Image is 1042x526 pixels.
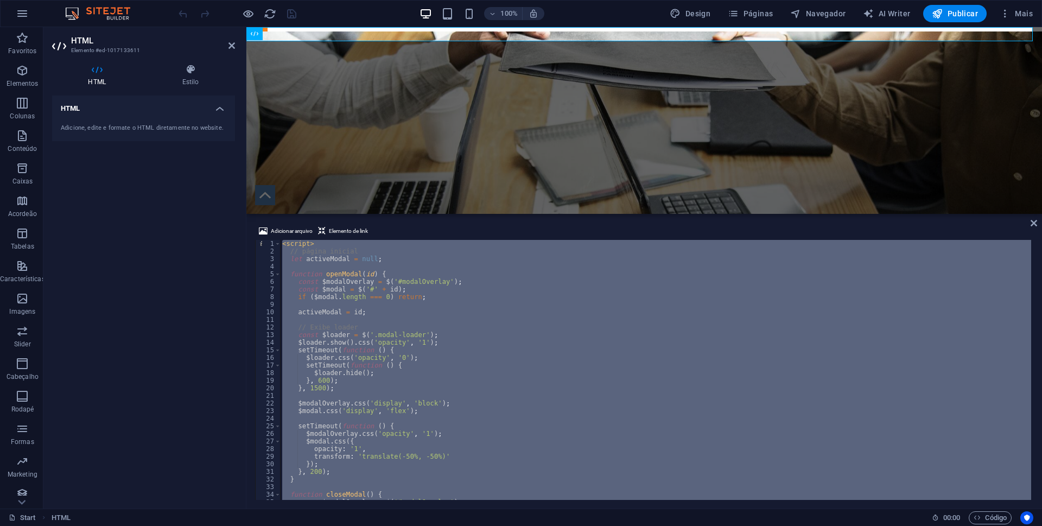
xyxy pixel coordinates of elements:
[859,5,914,22] button: AI Writer
[969,511,1012,524] button: Código
[264,8,276,20] i: Recarregar página
[256,430,281,438] div: 26
[256,308,281,316] div: 10
[995,5,1037,22] button: Mais
[71,36,235,46] h2: HTML
[271,225,313,238] span: Adicionar arquivo
[52,96,235,115] h4: HTML
[256,286,281,293] div: 7
[11,438,34,446] p: Formas
[256,293,281,301] div: 8
[8,470,37,479] p: Marketing
[665,5,715,22] button: Design
[256,453,281,460] div: 29
[256,468,281,476] div: 31
[951,514,952,522] span: :
[256,255,281,263] div: 3
[256,263,281,270] div: 4
[8,144,37,153] p: Conteúdo
[256,331,281,339] div: 13
[923,5,987,22] button: Publicar
[1020,511,1033,524] button: Usercentrics
[256,392,281,400] div: 21
[256,498,281,506] div: 35
[786,5,850,22] button: Navegador
[146,64,235,87] h4: Estilo
[974,511,1007,524] span: Código
[529,9,538,18] i: Ao redimensionar, ajusta automaticamente o nível de zoom para caber no dispositivo escolhido.
[932,8,978,19] span: Publicar
[943,511,960,524] span: 00 00
[670,8,710,19] span: Design
[256,384,281,392] div: 20
[863,8,910,19] span: AI Writer
[790,8,846,19] span: Navegador
[256,400,281,407] div: 22
[316,225,370,238] button: Elemento de link
[8,47,36,55] p: Favoritos
[256,301,281,308] div: 9
[256,316,281,324] div: 11
[52,64,146,87] h4: HTML
[10,112,35,121] p: Colunas
[12,177,33,186] p: Caixas
[256,324,281,331] div: 12
[256,346,281,354] div: 15
[932,511,961,524] h6: Tempo de sessão
[256,240,281,248] div: 1
[723,5,777,22] button: Páginas
[256,270,281,278] div: 5
[71,46,213,55] h3: Elemento #ed-1017133611
[11,242,34,251] p: Tabelas
[256,362,281,369] div: 17
[256,354,281,362] div: 16
[7,79,38,88] p: Elementos
[256,339,281,346] div: 14
[256,248,281,255] div: 2
[7,372,39,381] p: Cabeçalho
[61,124,226,133] div: Adicione, edite e formate o HTML diretamente no website.
[256,476,281,483] div: 32
[256,407,281,415] div: 23
[256,278,281,286] div: 6
[8,210,37,218] p: Acordeão
[62,7,144,20] img: Editor Logo
[500,7,518,20] h6: 100%
[256,422,281,430] div: 25
[257,225,314,238] button: Adicionar arquivo
[256,438,281,445] div: 27
[256,483,281,491] div: 33
[329,225,368,238] span: Elemento de link
[52,511,71,524] nav: breadcrumb
[484,7,523,20] button: 100%
[256,460,281,468] div: 30
[728,8,773,19] span: Páginas
[256,369,281,377] div: 18
[256,445,281,453] div: 28
[256,415,281,422] div: 24
[14,340,31,348] p: Slider
[9,307,35,316] p: Imagens
[9,511,36,524] a: Start
[52,511,71,524] span: Clique para selecionar. Clique duas vezes para editar
[1000,8,1033,19] span: Mais
[11,405,34,414] p: Rodapé
[256,491,281,498] div: 34
[263,7,276,20] button: reload
[256,377,281,384] div: 19
[665,5,715,22] div: Design (Ctrl+Alt+Y)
